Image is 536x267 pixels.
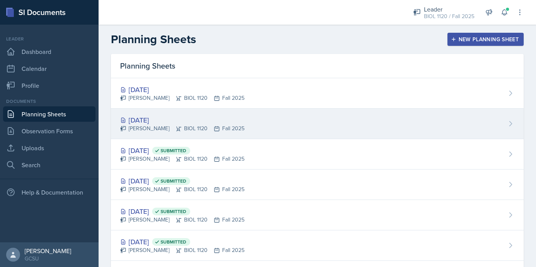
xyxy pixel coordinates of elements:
div: [DATE] [120,237,245,247]
span: Submitted [161,239,186,245]
div: Leader [3,35,95,42]
span: Submitted [161,178,186,184]
div: Planning Sheets [111,54,524,78]
a: [DATE] [PERSON_NAME]BIOL 1120Fall 2025 [111,109,524,139]
div: Leader [424,5,474,14]
div: Help & Documentation [3,185,95,200]
a: [DATE] Submitted [PERSON_NAME]BIOL 1120Fall 2025 [111,200,524,230]
div: [PERSON_NAME] BIOL 1120 Fall 2025 [120,124,245,133]
a: [DATE] Submitted [PERSON_NAME]BIOL 1120Fall 2025 [111,139,524,170]
div: [PERSON_NAME] BIOL 1120 Fall 2025 [120,246,245,254]
a: Planning Sheets [3,106,95,122]
div: Documents [3,98,95,105]
a: Observation Forms [3,123,95,139]
div: BIOL 1120 / Fall 2025 [424,12,474,20]
a: [DATE] Submitted [PERSON_NAME]BIOL 1120Fall 2025 [111,170,524,200]
a: Calendar [3,61,95,76]
a: Dashboard [3,44,95,59]
a: Uploads [3,140,95,156]
div: GCSU [25,255,71,262]
div: [DATE] [120,115,245,125]
div: [DATE] [120,145,245,156]
a: Search [3,157,95,173]
div: New Planning Sheet [452,36,519,42]
div: [PERSON_NAME] [25,247,71,255]
div: [DATE] [120,206,245,217]
div: [PERSON_NAME] BIOL 1120 Fall 2025 [120,185,245,193]
h2: Planning Sheets [111,32,196,46]
div: [PERSON_NAME] BIOL 1120 Fall 2025 [120,216,245,224]
span: Submitted [161,208,186,215]
button: New Planning Sheet [447,33,524,46]
a: [DATE] [PERSON_NAME]BIOL 1120Fall 2025 [111,78,524,109]
div: [DATE] [120,84,245,95]
a: Profile [3,78,95,93]
span: Submitted [161,148,186,154]
div: [DATE] [120,176,245,186]
a: [DATE] Submitted [PERSON_NAME]BIOL 1120Fall 2025 [111,230,524,261]
div: [PERSON_NAME] BIOL 1120 Fall 2025 [120,94,245,102]
div: [PERSON_NAME] BIOL 1120 Fall 2025 [120,155,245,163]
